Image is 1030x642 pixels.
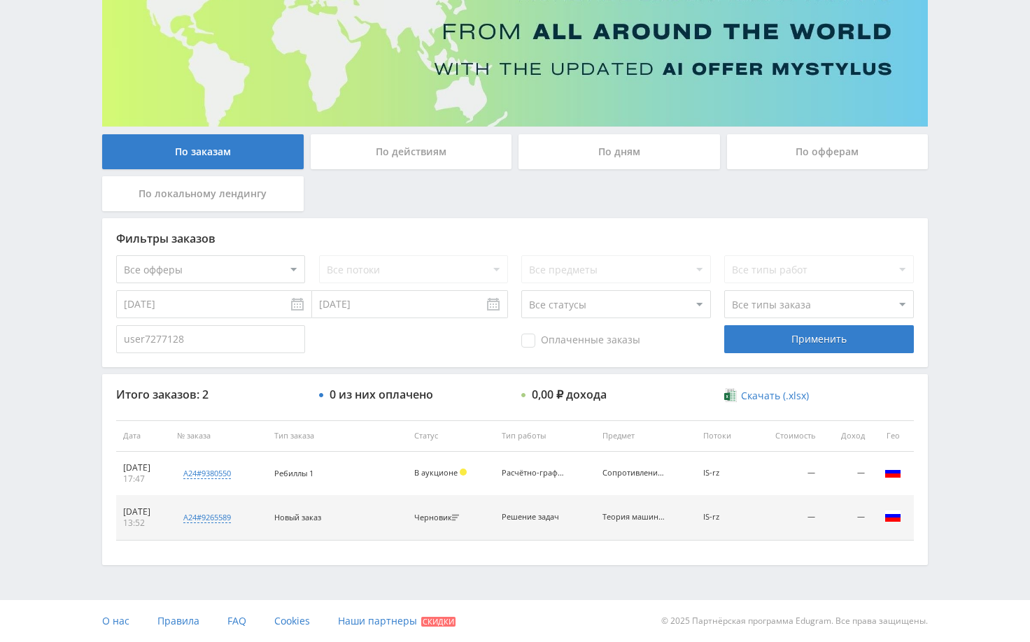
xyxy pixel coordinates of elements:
th: Гео [872,420,914,452]
th: Тип заказа [267,420,407,452]
a: Наши партнеры Скидки [338,600,456,642]
th: Доход [822,420,872,452]
div: Решение задач [502,513,565,522]
img: rus.png [884,464,901,480]
td: — [752,496,822,540]
div: Итого заказов: 2 [116,388,305,401]
th: Статус [407,420,495,452]
span: Скачать (.xlsx) [741,390,809,401]
div: Сопротивление материалов [602,469,665,478]
div: Расчётно-графическая работа (РГР) [502,469,565,478]
span: Холд [460,469,467,476]
div: По заказам [102,134,304,169]
span: FAQ [227,614,246,627]
td: — [822,452,872,496]
div: По локальному лендингу [102,176,304,211]
span: О нас [102,614,129,627]
div: Теория машин и механизмов [602,513,665,522]
th: Стоимость [752,420,822,452]
span: Оплаченные заказы [521,334,640,348]
div: По действиям [311,134,512,169]
span: Новый заказ [274,512,321,522]
a: Cookies [274,600,310,642]
div: IS-rz [703,513,745,522]
span: Cookies [274,614,310,627]
a: FAQ [227,600,246,642]
div: [DATE] [123,462,163,473]
div: Фильтры заказов [116,232,914,245]
div: 17:47 [123,473,163,485]
div: IS-rz [703,469,745,478]
div: По дням [518,134,720,169]
th: № заказа [170,420,267,452]
a: Скачать (.xlsx) [724,389,808,403]
span: Скидки [421,617,456,627]
img: xlsx [724,388,736,402]
div: [DATE] [123,506,163,518]
span: В аукционе [414,467,458,478]
div: Черновик [414,513,463,522]
div: 13:52 [123,518,163,529]
a: Правила [157,600,199,642]
div: 0 из них оплачено [330,388,433,401]
input: Все заказчики [116,325,305,353]
th: Тип работы [495,420,595,452]
th: Потоки [696,420,752,452]
td: — [822,496,872,540]
span: Наши партнеры [338,614,417,627]
th: Предмет [595,420,696,452]
div: a24#9265589 [183,512,231,523]
th: Дата [116,420,170,452]
img: rus.png [884,508,901,525]
div: 0,00 ₽ дохода [532,388,607,401]
span: Правила [157,614,199,627]
a: О нас [102,600,129,642]
div: a24#9380550 [183,468,231,479]
td: — [752,452,822,496]
div: Применить [724,325,913,353]
div: © 2025 Партнёрская программа Edugram. Все права защищены. [522,600,928,642]
div: По офферам [727,134,929,169]
span: Ребиллы 1 [274,468,313,478]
